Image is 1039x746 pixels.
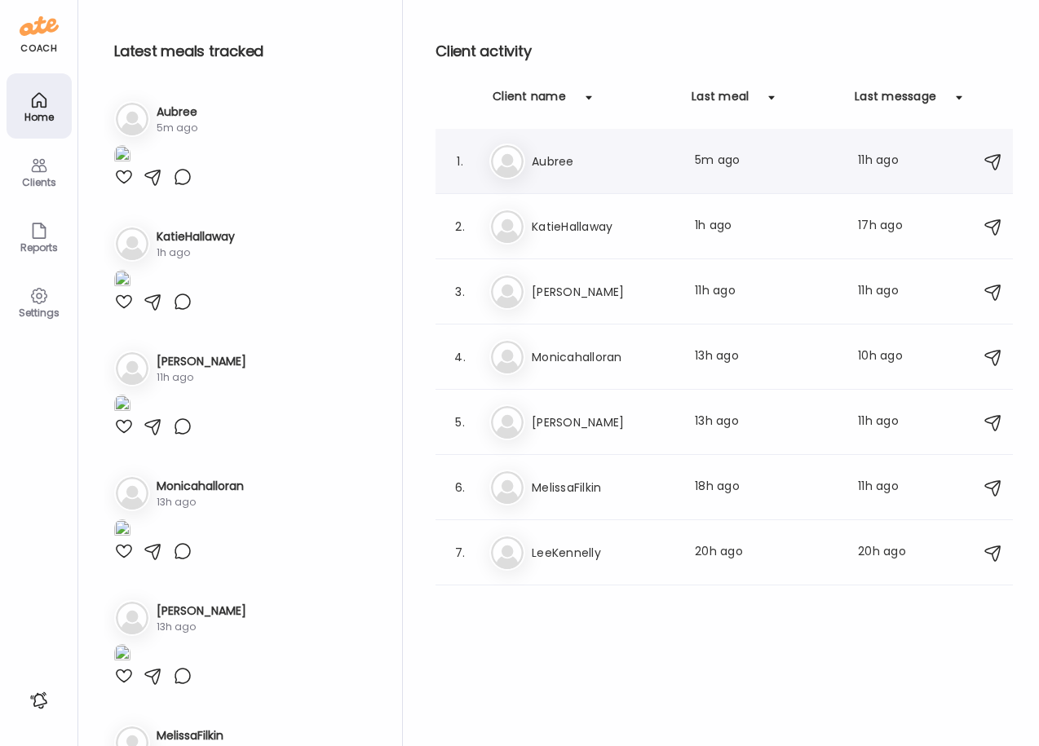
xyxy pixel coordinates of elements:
[695,217,838,236] div: 1h ago
[116,103,148,135] img: bg-avatar-default.svg
[114,519,130,541] img: images%2F4j2I8B7zxuQiuyUIKoidyYMBaxh2%2FvhwF9hO2RkqKTJcD7RDM%2FJqo6tgsrG8sgUy9Naaxn_1080
[855,88,936,114] div: Last message
[450,478,470,497] div: 6.
[858,347,922,367] div: 10h ago
[695,413,838,432] div: 13h ago
[532,478,675,497] h3: MelissaFilkin
[116,602,148,634] img: bg-avatar-default.svg
[532,347,675,367] h3: Monicahalloran
[450,152,470,171] div: 1.
[114,644,130,666] img: images%2F3uhfZ2PFGJZYrMrxNNuwAN7HSJX2%2FzenvUgqBFNp0mQC4QiGd%2FkVXQ8hZeID1m48ltu9pX_1080
[450,413,470,432] div: 5.
[493,88,566,114] div: Client name
[116,477,148,510] img: bg-avatar-default.svg
[491,276,524,308] img: bg-avatar-default.svg
[435,39,1013,64] h2: Client activity
[450,282,470,302] div: 3.
[157,353,246,370] h3: [PERSON_NAME]
[695,478,838,497] div: 18h ago
[858,478,922,497] div: 11h ago
[114,145,130,167] img: images%2FlgJLgQZAQxY3slk2NlWcDn7l6023%2FExOGsa6uOHuGX66t05IC%2FVDQjTBSpGzr4l1BJuB26_1080
[532,413,675,432] h3: [PERSON_NAME]
[858,543,922,563] div: 20h ago
[114,39,376,64] h2: Latest meals tracked
[116,227,148,260] img: bg-avatar-default.svg
[157,104,197,121] h3: Aubree
[491,471,524,504] img: bg-avatar-default.svg
[695,347,838,367] div: 13h ago
[157,495,244,510] div: 13h ago
[157,727,223,744] h3: MelissaFilkin
[491,406,524,439] img: bg-avatar-default.svg
[532,217,675,236] h3: KatieHallaway
[858,217,922,236] div: 17h ago
[157,478,244,495] h3: Monicahalloran
[20,42,57,55] div: coach
[450,347,470,367] div: 4.
[157,620,246,634] div: 13h ago
[491,536,524,569] img: bg-avatar-default.svg
[114,395,130,417] img: images%2Fl67D44Vthpd089YgrxJ7KX67eLv2%2FUF6GMBUB2EBqatNokOrZ%2FztH9BMRNUwi0CynZWapJ_1080
[858,152,922,171] div: 11h ago
[157,121,197,135] div: 5m ago
[532,282,675,302] h3: [PERSON_NAME]
[695,152,838,171] div: 5m ago
[157,603,246,620] h3: [PERSON_NAME]
[157,228,235,245] h3: KatieHallaway
[10,177,69,188] div: Clients
[157,370,246,385] div: 11h ago
[858,413,922,432] div: 11h ago
[532,543,675,563] h3: LeeKennelly
[532,152,675,171] h3: Aubree
[491,210,524,243] img: bg-avatar-default.svg
[692,88,749,114] div: Last meal
[450,217,470,236] div: 2.
[450,543,470,563] div: 7.
[116,352,148,385] img: bg-avatar-default.svg
[858,282,922,302] div: 11h ago
[695,543,838,563] div: 20h ago
[10,242,69,253] div: Reports
[157,245,235,260] div: 1h ago
[695,282,838,302] div: 11h ago
[491,145,524,178] img: bg-avatar-default.svg
[10,307,69,318] div: Settings
[20,13,59,39] img: ate
[10,112,69,122] div: Home
[491,341,524,373] img: bg-avatar-default.svg
[114,270,130,292] img: images%2FvdBX62ROobQrfKOkvLTtjLCNzBE2%2F87CXLScZqKf2bOzwU0vX%2FBq5rzxGQnV7FZLONSDLz_1080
